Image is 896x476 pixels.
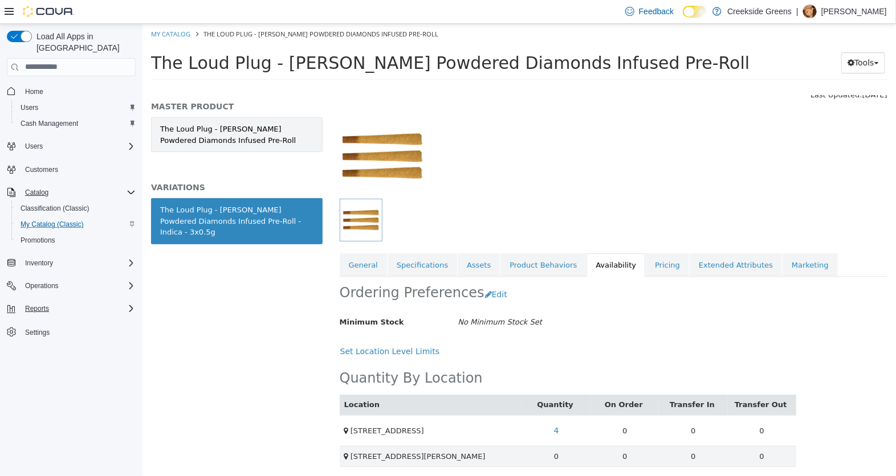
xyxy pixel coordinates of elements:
span: Users [25,142,43,151]
a: Marketing [640,229,695,253]
span: Classification (Classic) [21,204,89,213]
button: Reports [2,301,140,317]
button: Operations [21,279,63,293]
td: 0 [516,422,585,443]
span: Minimum Stock [197,294,262,302]
button: Customers [2,161,140,178]
h5: VARIATIONS [9,158,180,169]
a: Customers [21,163,63,177]
button: Catalog [2,184,140,200]
h2: Ordering Preferences [197,260,342,278]
a: Users [16,101,43,114]
a: Availability [444,229,503,253]
p: [PERSON_NAME] [821,5,887,18]
a: Assets [315,229,357,253]
span: Users [21,139,136,153]
button: Users [21,139,47,153]
button: My Catalog (Classic) [11,216,140,232]
span: Feedback [639,6,674,17]
td: 0 [448,422,516,443]
span: The Loud Plug - [PERSON_NAME] Powdered Diamonds Infused Pre-Roll [9,29,607,49]
a: Transfer In [527,376,575,385]
a: Home [21,85,48,99]
button: Catalog [21,186,53,199]
span: Last Updated: [668,67,720,75]
button: Operations [2,278,140,294]
button: Set Location Level Limits [197,317,304,338]
span: Users [16,101,136,114]
nav: Complex example [7,79,136,370]
span: Customers [21,162,136,177]
span: [STREET_ADDRESS][PERSON_NAME] [208,428,343,437]
a: Cash Management [16,117,83,130]
a: On Order [462,376,503,385]
span: Cash Management [21,119,78,128]
span: Users [21,103,38,112]
span: My Catalog (Classic) [16,218,136,231]
span: Promotions [21,236,55,245]
i: No Minimum Stock Set [315,294,400,302]
button: Users [2,138,140,154]
button: Location [202,375,239,387]
span: Operations [21,279,136,293]
a: My Catalog [9,6,48,14]
a: Specifications [245,229,315,253]
img: 150 [197,89,283,175]
span: Inventory [21,256,136,270]
span: Classification (Classic) [16,202,136,215]
a: The Loud Plug - [PERSON_NAME] Powdered Diamonds Infused Pre-Roll [9,93,180,128]
span: Settings [21,325,136,339]
button: Reports [21,302,54,315]
img: Cova [23,6,74,17]
span: Load All Apps in [GEOGRAPHIC_DATA] [32,31,136,54]
span: Settings [25,328,50,337]
a: Extended Attributes [547,229,640,253]
button: Inventory [21,256,58,270]
a: My Catalog (Classic) [16,218,88,231]
a: Quantity [394,376,433,385]
p: Creekside Greens [727,5,792,18]
button: Tools [699,28,743,50]
div: Layne Sharpe [803,5,817,18]
button: Edit [342,260,371,281]
input: Dark Mode [683,6,707,18]
a: 4 [405,396,423,417]
td: 0 [516,391,585,422]
td: 0 [585,391,654,422]
h2: Quantity By Location [197,346,340,363]
a: Transfer Out [592,376,646,385]
a: Promotions [16,233,60,247]
span: Catalog [25,188,48,197]
button: Cash Management [11,116,140,132]
span: Home [21,84,136,99]
span: My Catalog (Classic) [21,220,84,229]
span: Cash Management [16,117,136,130]
a: General [197,229,245,253]
a: Settings [21,326,54,339]
td: 0 [585,422,654,443]
span: [DATE] [720,67,745,75]
span: Home [25,87,43,96]
span: Operations [25,281,59,290]
a: Classification (Classic) [16,202,94,215]
td: 0 [380,422,448,443]
span: Reports [25,304,49,313]
h5: MASTER PRODUCT [9,77,180,88]
p: | [796,5,799,18]
a: Product Behaviors [358,229,443,253]
button: Users [11,100,140,116]
span: Catalog [21,186,136,199]
span: [STREET_ADDRESS] [208,403,282,411]
span: Inventory [25,258,53,268]
div: The Loud Plug - [PERSON_NAME] Powdered Diamonds Infused Pre-Roll - Indica - 3x0.5g [18,180,171,214]
button: Settings [2,323,140,340]
a: Pricing [503,229,547,253]
button: Classification (Classic) [11,200,140,216]
button: Inventory [2,255,140,271]
span: The Loud Plug - [PERSON_NAME] Powdered Diamonds Infused Pre-Roll [61,6,296,14]
span: Promotions [16,233,136,247]
span: Customers [25,165,58,174]
button: Promotions [11,232,140,248]
span: Reports [21,302,136,315]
